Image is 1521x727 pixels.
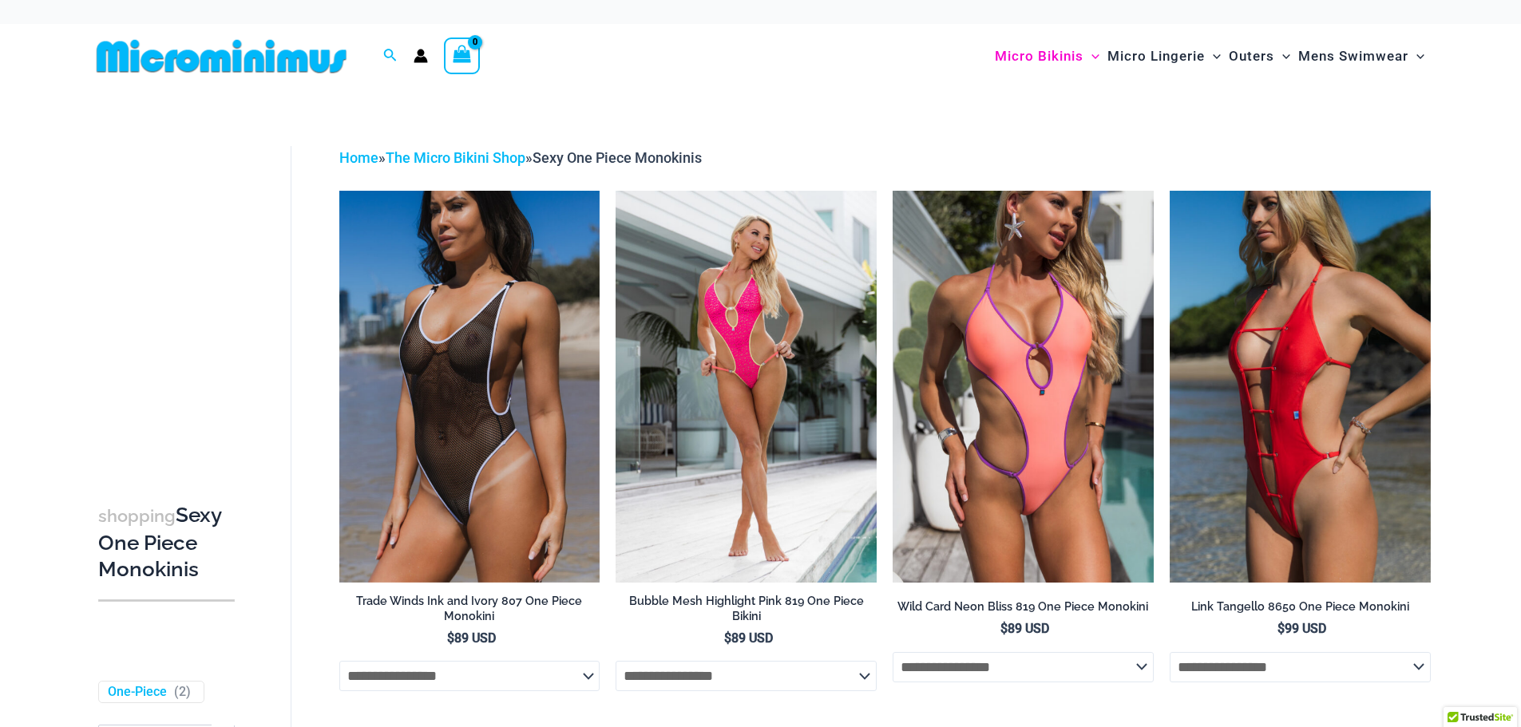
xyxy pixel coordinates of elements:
[339,594,600,630] a: Trade Winds Ink and Ivory 807 One Piece Monokini
[1000,621,1049,636] bdi: 89 USD
[1408,36,1424,77] span: Menu Toggle
[414,49,428,63] a: Account icon link
[893,191,1154,582] a: Wild Card Neon Bliss 819 One Piece 04Wild Card Neon Bliss 819 One Piece 05Wild Card Neon Bliss 81...
[1229,36,1274,77] span: Outers
[1274,36,1290,77] span: Menu Toggle
[616,594,877,623] h2: Bubble Mesh Highlight Pink 819 One Piece Bikini
[339,149,378,166] a: Home
[1277,621,1326,636] bdi: 99 USD
[1277,621,1285,636] span: $
[98,133,242,452] iframe: TrustedSite Certified
[339,191,600,582] a: Tradewinds Ink and Ivory 807 One Piece 03Tradewinds Ink and Ivory 807 One Piece 04Tradewinds Ink ...
[1298,36,1408,77] span: Mens Swimwear
[339,191,600,582] img: Tradewinds Ink and Ivory 807 One Piece 03
[893,599,1154,620] a: Wild Card Neon Bliss 819 One Piece Monokini
[383,46,398,66] a: Search icon link
[1170,191,1431,582] a: Link Tangello 8650 One Piece Monokini 11Link Tangello 8650 One Piece Monokini 12Link Tangello 865...
[1205,36,1221,77] span: Menu Toggle
[174,684,191,701] span: ( )
[991,32,1103,81] a: Micro BikinisMenu ToggleMenu Toggle
[339,594,600,623] h2: Trade Winds Ink and Ivory 807 One Piece Monokini
[616,191,877,582] img: Bubble Mesh Highlight Pink 819 One Piece 01
[444,38,481,74] a: View Shopping Cart, empty
[1170,191,1431,582] img: Link Tangello 8650 One Piece Monokini 11
[1170,599,1431,620] a: Link Tangello 8650 One Piece Monokini
[1294,32,1428,81] a: Mens SwimwearMenu ToggleMenu Toggle
[616,191,877,582] a: Bubble Mesh Highlight Pink 819 One Piece 01Bubble Mesh Highlight Pink 819 One Piece 03Bubble Mesh...
[386,149,525,166] a: The Micro Bikini Shop
[724,630,731,646] span: $
[447,630,454,646] span: $
[1000,621,1008,636] span: $
[995,36,1083,77] span: Micro Bikinis
[447,630,496,646] bdi: 89 USD
[1225,32,1294,81] a: OutersMenu ToggleMenu Toggle
[988,30,1432,83] nav: Site Navigation
[616,594,877,630] a: Bubble Mesh Highlight Pink 819 One Piece Bikini
[724,630,773,646] bdi: 89 USD
[108,684,167,701] a: One-Piece
[1103,32,1225,81] a: Micro LingerieMenu ToggleMenu Toggle
[98,506,176,526] span: shopping
[1083,36,1099,77] span: Menu Toggle
[98,502,235,583] h3: Sexy One Piece Monokinis
[893,191,1154,582] img: Wild Card Neon Bliss 819 One Piece 04
[1170,599,1431,614] h2: Link Tangello 8650 One Piece Monokini
[893,599,1154,614] h2: Wild Card Neon Bliss 819 One Piece Monokini
[179,684,186,699] span: 2
[90,38,353,74] img: MM SHOP LOGO FLAT
[339,149,702,166] span: » »
[1107,36,1205,77] span: Micro Lingerie
[533,149,702,166] span: Sexy One Piece Monokinis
